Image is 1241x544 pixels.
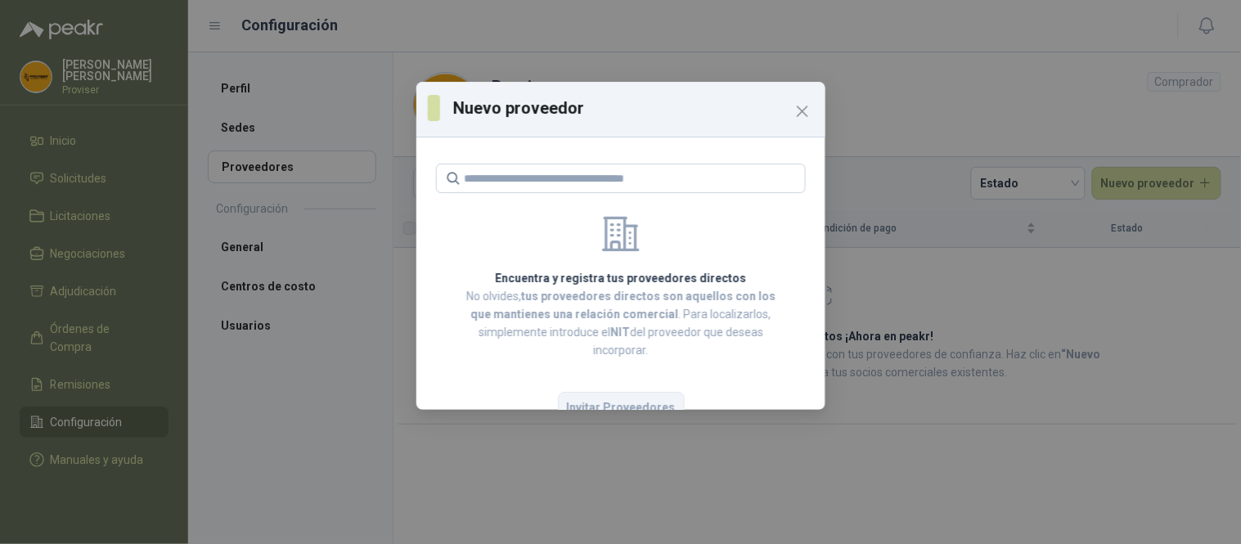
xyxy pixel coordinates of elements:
b: NIT [610,326,630,339]
h2: Encuentra y registra tus proveedores directos [456,269,786,287]
b: tus proveedores directos son aquellos con los que mantienes una relación comercial [470,290,776,321]
button: Invitar Proveedores [557,392,684,423]
h3: Nuevo proveedor [452,96,813,120]
p: No olvides, . Para localizarlos, simplemente introduce el del proveedor que deseas incorporar. [456,287,786,359]
button: Close [789,98,816,124]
